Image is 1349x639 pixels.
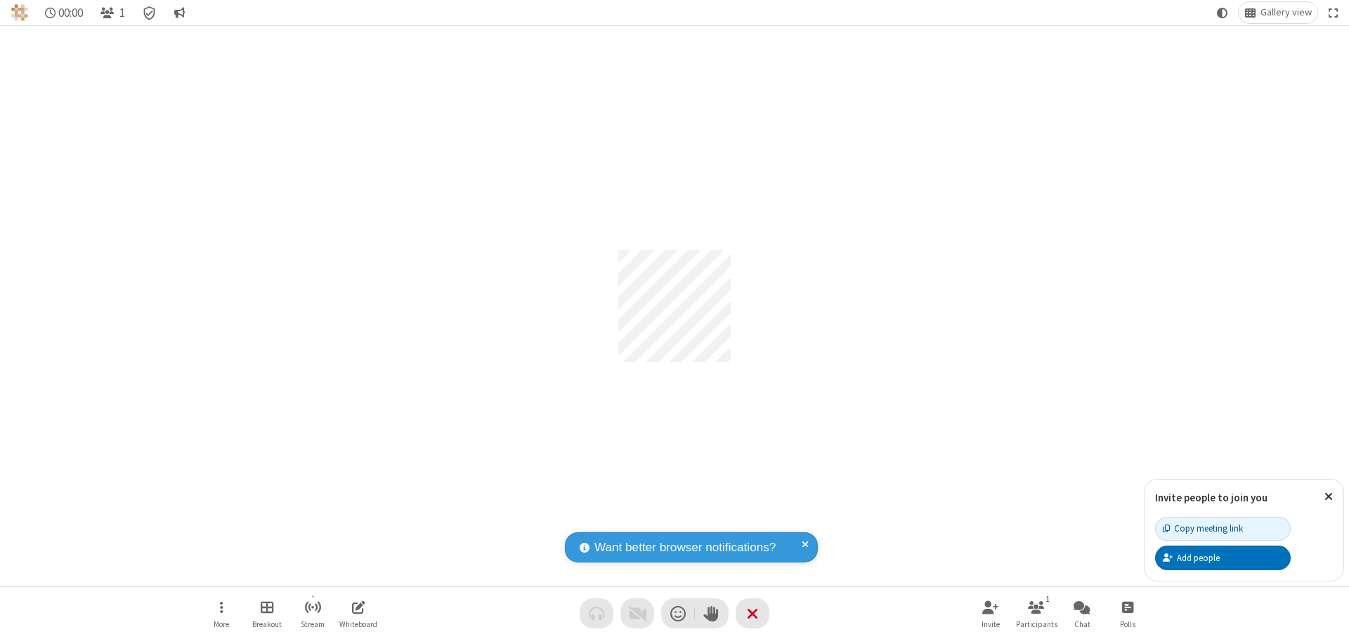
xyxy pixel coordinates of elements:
[1155,546,1291,569] button: Add people
[252,620,282,628] span: Breakout
[970,593,1012,633] button: Invite participants (⌘+Shift+I)
[736,598,769,628] button: End or leave meeting
[1016,620,1057,628] span: Participants
[1120,620,1135,628] span: Polls
[1155,517,1291,541] button: Copy meeting link
[1163,522,1243,535] div: Copy meeting link
[1239,2,1317,23] button: Change layout
[292,593,334,633] button: Start streaming
[1107,593,1149,633] button: Open poll
[214,620,229,628] span: More
[337,593,379,633] button: Open shared whiteboard
[119,6,125,20] span: 1
[1061,593,1103,633] button: Open chat
[301,620,325,628] span: Stream
[594,539,776,557] span: Want better browser notifications?
[1074,620,1090,628] span: Chat
[339,620,377,628] span: Whiteboard
[1155,491,1267,504] label: Invite people to join you
[1211,2,1234,23] button: Using system theme
[1042,593,1054,605] div: 1
[620,598,654,628] button: Video
[1260,7,1312,18] span: Gallery view
[580,598,613,628] button: Audio problem - check your Internet connection or call by phone
[58,6,83,20] span: 00:00
[695,598,729,628] button: Raise hand
[1314,480,1343,514] button: Close popover
[136,2,163,23] div: Meeting details Encryption enabled
[246,593,288,633] button: Manage Breakout Rooms
[94,2,131,23] button: Open participant list
[39,2,89,23] div: Timer
[661,598,695,628] button: Send a reaction
[1323,2,1344,23] button: Fullscreen
[200,593,242,633] button: Open menu
[982,620,1000,628] span: Invite
[11,4,28,21] img: QA Selenium DO NOT DELETE OR CHANGE
[1015,593,1057,633] button: Open participant list
[168,2,190,23] button: Conversation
